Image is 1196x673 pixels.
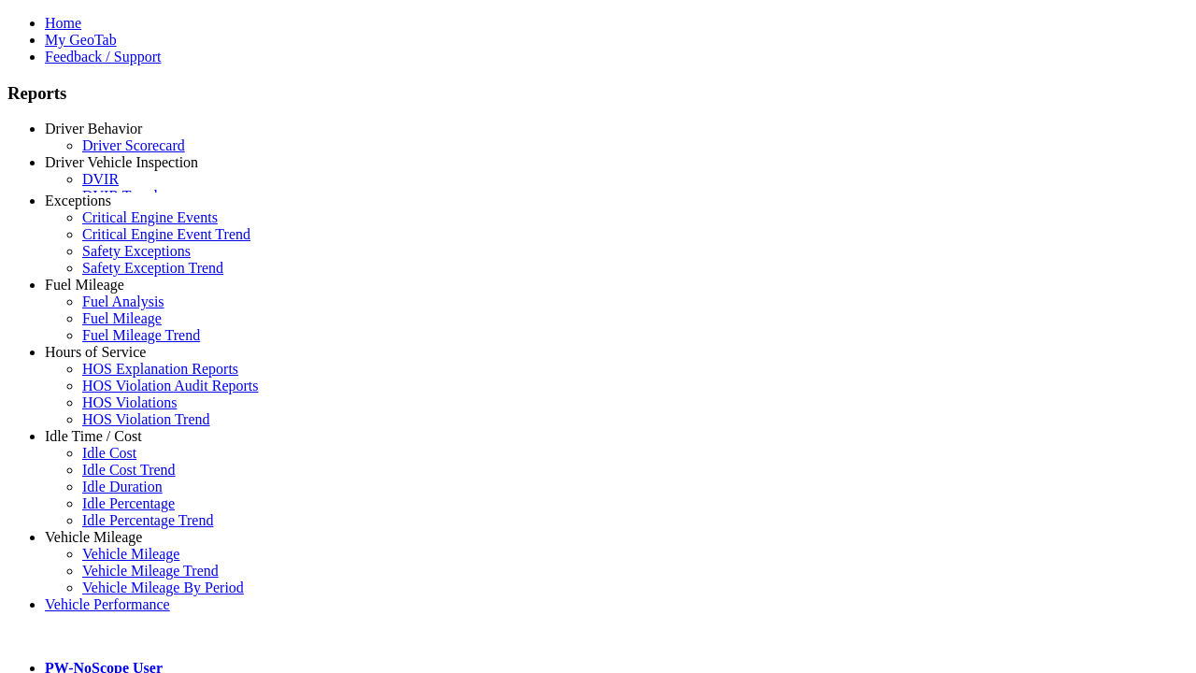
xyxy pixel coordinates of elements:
[45,32,117,48] a: My GeoTab
[45,154,198,170] a: Driver Vehicle Inspection
[45,15,81,31] a: Home
[45,49,161,64] a: Feedback / Support
[82,479,163,494] a: Idle Duration
[82,445,136,461] a: Idle Cost
[82,243,191,259] a: Safety Exceptions
[7,83,1189,104] h3: Reports
[82,580,244,595] a: Vehicle Mileage By Period
[45,529,142,545] a: Vehicle Mileage
[82,563,219,579] a: Vehicle Mileage Trend
[82,226,250,242] a: Critical Engine Event Trend
[82,378,259,394] a: HOS Violation Audit Reports
[45,277,124,293] a: Fuel Mileage
[82,171,119,187] a: DVIR
[82,512,213,528] a: Idle Percentage Trend
[82,260,223,276] a: Safety Exception Trend
[45,193,111,208] a: Exceptions
[82,294,164,309] a: Fuel Analysis
[82,327,200,343] a: Fuel Mileage Trend
[82,137,185,153] a: Driver Scorecard
[82,361,238,377] a: HOS Explanation Reports
[82,462,176,478] a: Idle Cost Trend
[82,310,162,326] a: Fuel Mileage
[45,344,146,360] a: Hours of Service
[82,495,175,511] a: Idle Percentage
[82,411,210,427] a: HOS Violation Trend
[82,546,179,562] a: Vehicle Mileage
[45,121,142,136] a: Driver Behavior
[82,209,218,225] a: Critical Engine Events
[45,428,142,444] a: Idle Time / Cost
[82,188,157,204] a: DVIR Trend
[45,596,170,612] a: Vehicle Performance
[82,394,177,410] a: HOS Violations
